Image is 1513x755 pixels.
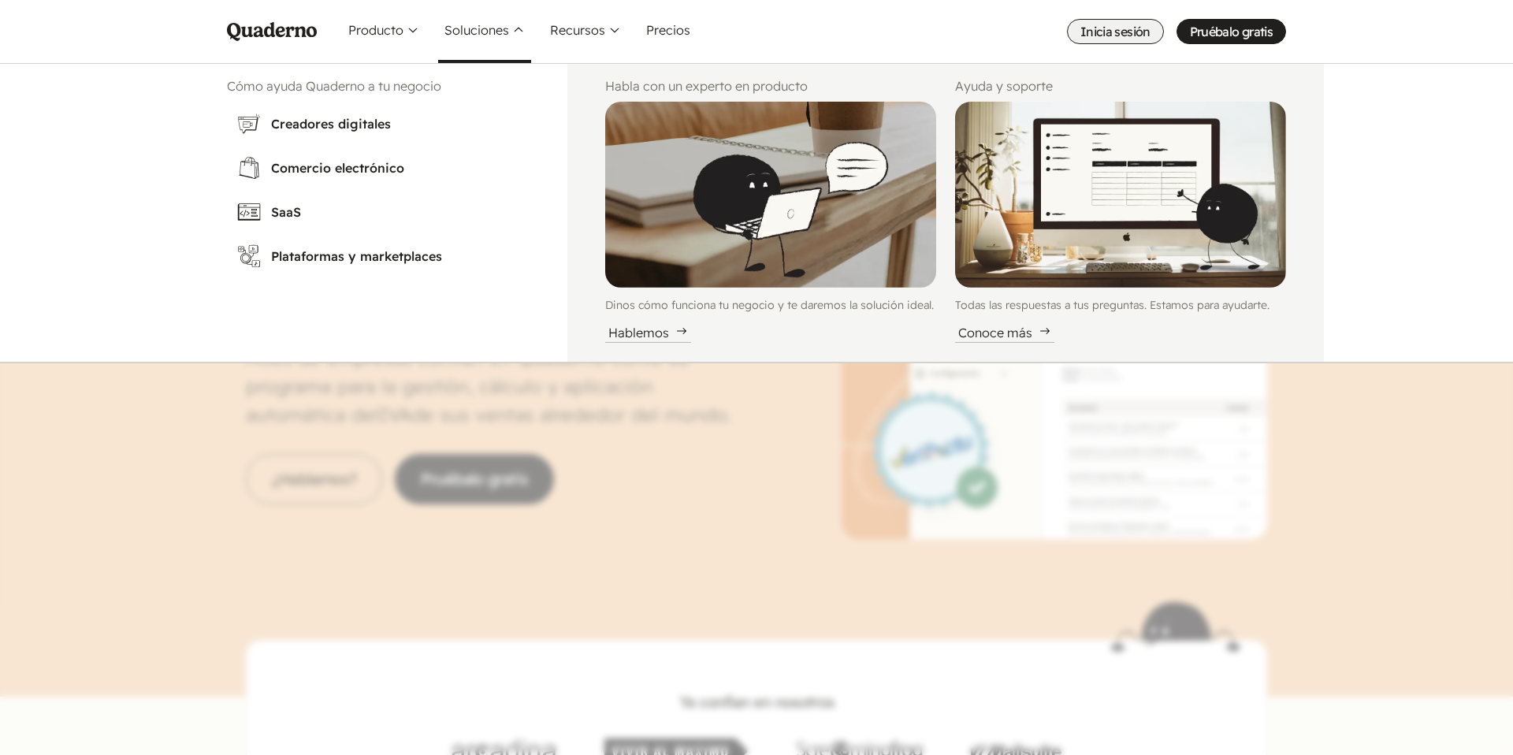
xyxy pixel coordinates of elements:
h2: Habla con un experto en producto [605,76,936,95]
h2: Cómo ayuda Quaderno a tu negocio [227,76,530,95]
abbr: Software as a Service [271,204,301,220]
a: Illustration of Qoodle reading from a laptopDinos cómo funciona tu negocio y te daremos la soluci... [605,102,936,343]
a: Comercio electrónico [227,146,530,190]
img: Illustration of Qoodle displaying an interface on a computer [955,102,1286,288]
a: SaaS [227,190,530,234]
h2: Ayuda y soporte [955,76,1286,95]
h3: Plataformas y marketplaces [271,247,520,266]
img: Illustration of Qoodle reading from a laptop [605,102,936,288]
a: Plataformas y marketplaces [227,234,530,278]
p: Todas las respuestas a tus preguntas. Estamos para ayudarte. [955,297,1286,314]
a: Illustration of Qoodle displaying an interface on a computerTodas las respuestas a tus preguntas.... [955,102,1286,343]
div: Conoce más [955,323,1054,343]
a: Inicia sesión [1067,19,1164,44]
p: Dinos cómo funciona tu negocio y te daremos la solución ideal. [605,297,936,314]
a: Creadores digitales [227,102,530,146]
h3: Creadores digitales [271,114,520,133]
h3: Comercio electrónico [271,158,520,177]
div: Hablemos [605,323,691,343]
a: Pruébalo gratis [1177,19,1286,44]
